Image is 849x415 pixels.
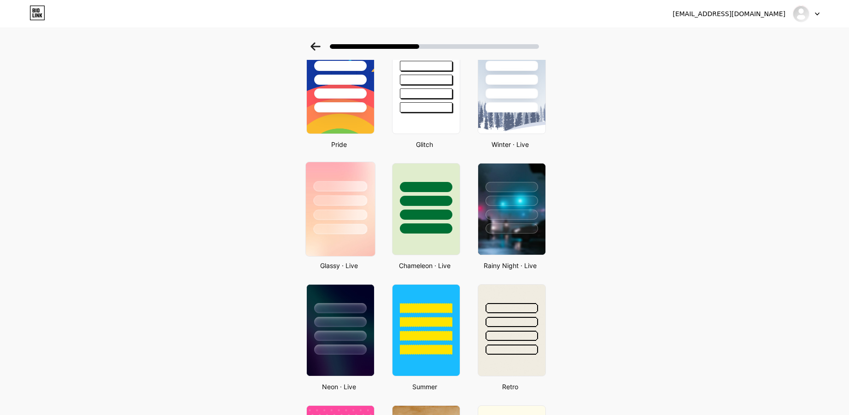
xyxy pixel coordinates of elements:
[475,382,546,392] div: Retro
[304,261,375,270] div: Glassy · Live
[389,261,460,270] div: Chameleon · Live
[389,382,460,392] div: Summer
[475,261,546,270] div: Rainy Night · Live
[389,140,460,149] div: Glitch
[792,5,810,23] img: Linh Minh Hà
[475,140,546,149] div: Winter · Live
[673,9,785,19] div: [EMAIL_ADDRESS][DOMAIN_NAME]
[305,162,375,256] img: glassmorphism.jpg
[304,382,375,392] div: Neon · Live
[304,140,375,149] div: Pride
